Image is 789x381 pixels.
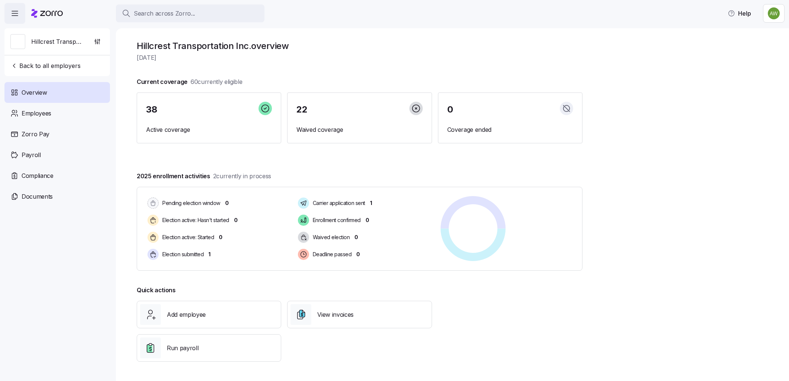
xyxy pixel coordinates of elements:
span: Quick actions [137,286,176,295]
a: Employees [4,103,110,124]
span: Zorro Pay [22,130,49,139]
span: 0 [447,105,453,114]
span: 0 [366,216,369,224]
a: Overview [4,82,110,103]
span: Search across Zorro... [134,9,195,18]
span: 0 [356,251,360,258]
a: Payroll [4,144,110,165]
span: Payroll [22,150,41,160]
span: Employees [22,109,51,118]
span: 2025 enrollment activities [137,172,271,181]
span: Pending election window [160,199,220,207]
span: 0 [225,199,229,207]
span: 0 [354,234,358,241]
span: 1 [208,251,211,258]
span: Compliance [22,171,53,180]
span: Coverage ended [447,125,573,134]
span: 22 [296,105,307,114]
img: 187a7125535df60c6aafd4bbd4ff0edb [768,7,780,19]
a: Compliance [4,165,110,186]
span: View invoices [317,310,354,319]
button: Help [722,6,757,21]
span: 60 currently eligible [191,77,243,87]
span: 1 [370,199,372,207]
span: Add employee [167,310,206,319]
span: Enrollment confirmed [311,216,361,224]
span: Active coverage [146,125,272,134]
span: Election active: Hasn't started [160,216,229,224]
span: Overview [22,88,47,97]
span: Deadline passed [311,251,352,258]
span: 38 [146,105,157,114]
span: 0 [219,234,223,241]
a: Documents [4,186,110,207]
a: Zorro Pay [4,124,110,144]
span: Election submitted [160,251,204,258]
span: Back to all employers [10,61,81,70]
span: Waived election [311,234,350,241]
span: Waived coverage [296,125,422,134]
h1: Hillcrest Transportation Inc. overview [137,40,582,52]
span: Election active: Started [160,234,214,241]
button: Search across Zorro... [116,4,264,22]
span: 0 [234,216,238,224]
button: Back to all employers [7,58,84,73]
span: Carrier application sent [311,199,365,207]
span: Current coverage [137,77,243,87]
span: 2 currently in process [213,172,271,181]
span: Run payroll [167,343,198,353]
span: Help [728,9,751,18]
span: Hillcrest Transportation Inc. [31,37,85,46]
span: Documents [22,192,53,201]
span: [DATE] [137,53,582,62]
